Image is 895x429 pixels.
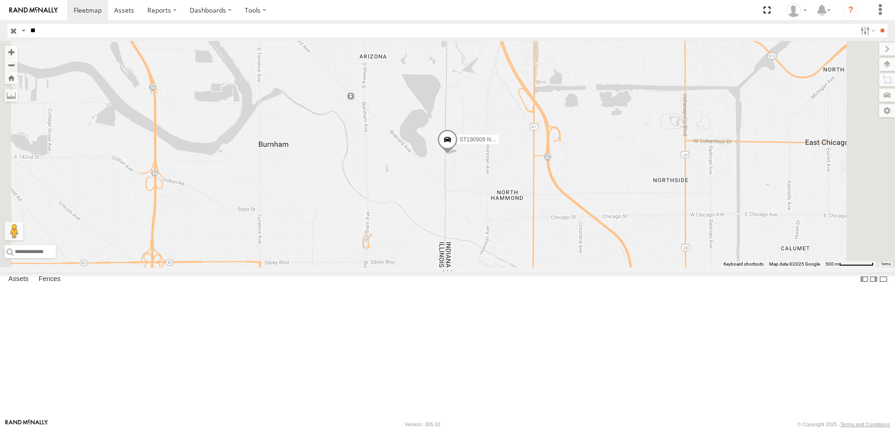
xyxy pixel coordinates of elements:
span: ST190909 NEW [460,136,500,143]
label: Dock Summary Table to the Left [860,273,869,286]
label: Dock Summary Table to the Right [869,273,878,286]
a: Terms and Conditions [840,422,890,427]
div: Henry Harris [783,3,810,17]
button: Zoom in [5,46,18,58]
label: Hide Summary Table [879,273,888,286]
button: Map Scale: 500 m per 70 pixels [823,261,876,267]
label: Assets [4,273,33,286]
img: rand-logo.svg [9,7,58,14]
a: Visit our Website [5,420,48,429]
label: Search Filter Options [857,24,877,37]
label: Fences [34,273,65,286]
i: ? [843,3,858,18]
button: Keyboard shortcuts [723,261,764,267]
button: Zoom out [5,58,18,71]
span: Map data ©2025 Google [769,261,820,267]
a: Terms [881,262,891,266]
div: © Copyright 2025 - [797,422,890,427]
span: 500 m [826,261,839,267]
div: Version: 305.02 [405,422,441,427]
label: Map Settings [879,104,895,117]
button: Zoom Home [5,71,18,84]
button: Drag Pegman onto the map to open Street View [5,222,23,240]
label: Search Query [20,24,27,37]
label: Measure [5,89,18,102]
